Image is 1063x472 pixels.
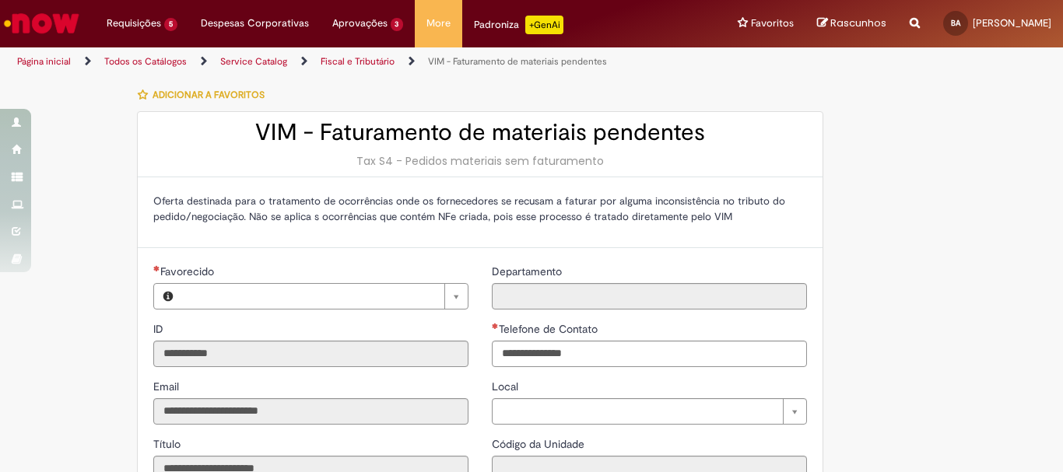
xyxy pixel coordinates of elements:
[153,89,265,101] span: Adicionar a Favoritos
[499,322,601,336] span: Telefone de Contato
[104,55,187,68] a: Todos os Catálogos
[153,120,807,145] h2: VIM - Faturamento de materiais pendentes
[107,16,161,31] span: Requisições
[2,8,82,39] img: ServiceNow
[391,18,404,31] span: 3
[153,398,468,425] input: Email
[428,55,607,68] a: VIM - Faturamento de materiais pendentes
[332,16,388,31] span: Aprovações
[492,379,521,393] span: Local
[153,436,184,452] label: Somente leitura - Título
[153,379,182,394] label: Somente leitura - Email
[153,437,184,451] span: Somente leitura - Título
[321,55,395,68] a: Fiscal e Tributário
[492,323,499,329] span: Obrigatório Preenchido
[17,55,71,68] a: Página inicial
[492,437,588,451] span: Somente leitura - Código da Unidade
[973,16,1051,30] span: [PERSON_NAME]
[492,436,588,452] label: Somente leitura - Código da Unidade
[751,16,794,31] span: Favoritos
[220,55,287,68] a: Service Catalog
[492,341,807,367] input: Telefone de Contato
[153,153,807,169] div: Tax S4 - Pedidos materiais sem faturamento
[160,264,217,278] span: Necessários - Favorecido
[492,398,807,425] a: Limpar campo Local
[817,16,886,31] a: Rascunhos
[474,16,563,34] div: Padroniza
[525,16,563,34] p: +GenAi
[153,265,160,271] span: Necessários
[492,283,807,309] input: Departamento
[137,79,273,111] button: Adicionar a Favoritos
[164,18,177,31] span: 5
[426,16,451,31] span: More
[153,194,785,223] span: Oferta destinada para o tratamento de ocorrências onde os fornecedores se recusam a faturar por a...
[201,16,309,31] span: Despesas Corporativas
[830,16,886,30] span: Rascunhos
[12,47,697,76] ul: Trilhas de página
[153,341,468,367] input: ID
[492,264,565,279] label: Somente leitura - Departamento
[182,284,468,309] a: Limpar campo Favorecido
[951,18,960,28] span: BA
[154,284,182,309] button: Favorecido, Visualizar este registro
[492,264,565,278] span: Somente leitura - Departamento
[153,379,182,393] span: Somente leitura - Email
[153,321,167,337] label: Somente leitura - ID
[153,322,167,336] span: Somente leitura - ID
